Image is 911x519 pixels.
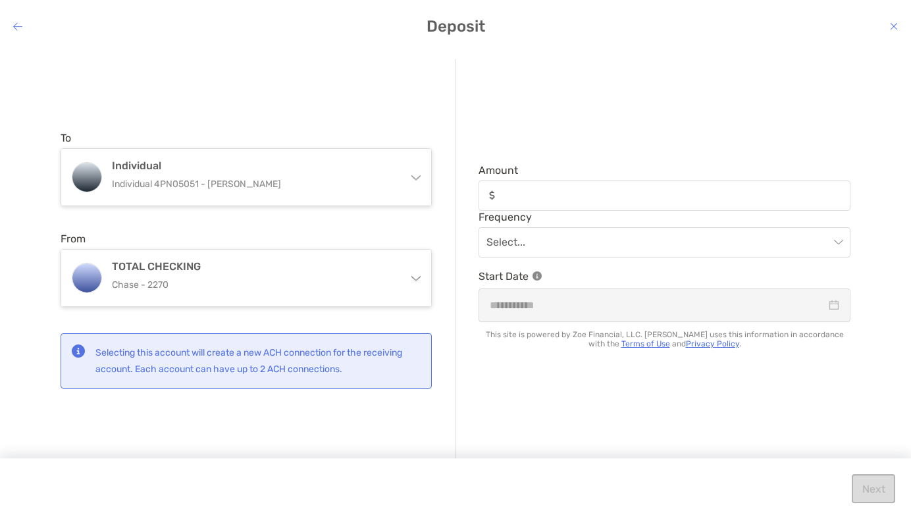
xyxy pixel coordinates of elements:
[61,132,71,144] label: To
[479,211,850,223] span: Frequency
[61,232,86,245] label: From
[489,190,495,200] img: input icon
[112,159,396,172] h4: Individual
[95,344,421,377] p: Selecting this account will create a new ACH connection for the receiving account. Each account c...
[533,271,542,281] img: Information Icon
[479,330,850,348] p: This site is powered by Zoe Financial, LLC. [PERSON_NAME] uses this information in accordance wit...
[72,163,101,192] img: Individual
[112,260,396,273] h4: TOTAL CHECKING
[621,339,670,348] a: Terms of Use
[500,190,850,201] input: Amountinput icon
[112,176,396,192] p: Individual 4PN05051 - [PERSON_NAME]
[72,344,85,358] img: status icon
[479,268,850,285] p: Start Date
[112,277,396,293] p: Chase - 2270
[479,164,850,177] span: Amount
[686,339,739,348] a: Privacy Policy
[72,263,101,292] img: TOTAL CHECKING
